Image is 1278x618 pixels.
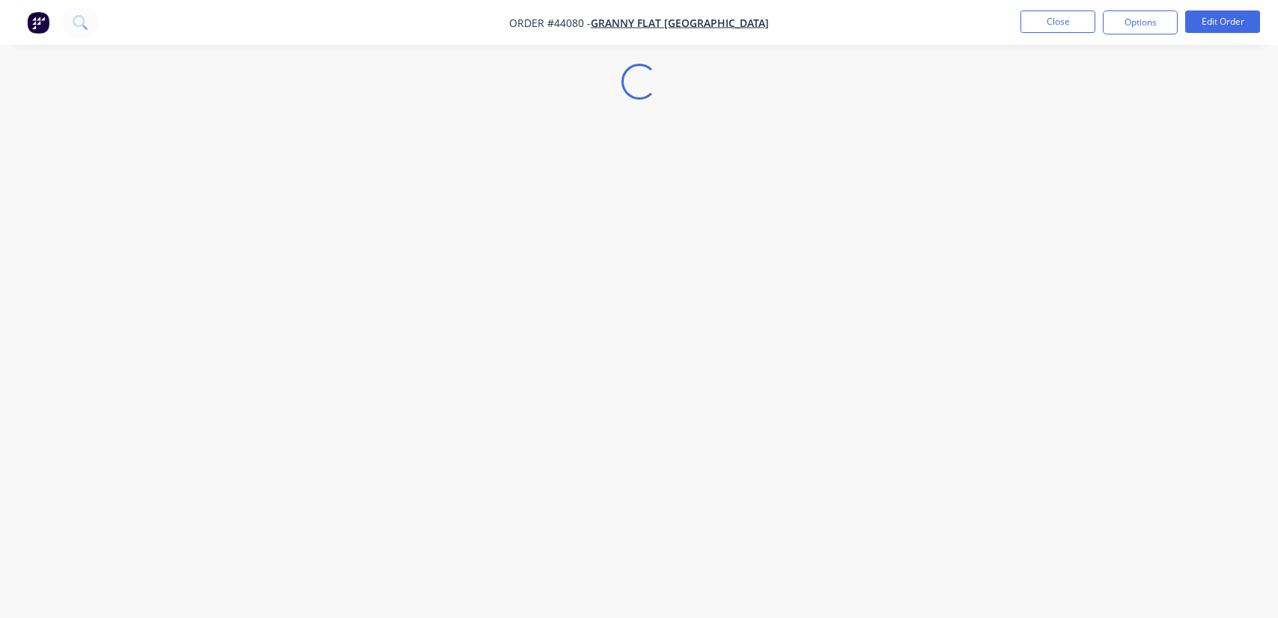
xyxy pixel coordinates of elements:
span: Order #44080 - [509,16,591,30]
img: Factory [27,11,49,34]
button: Close [1020,10,1095,33]
button: Edit Order [1185,10,1260,33]
a: Granny Flat [GEOGRAPHIC_DATA] [591,16,769,30]
button: Options [1103,10,1178,34]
